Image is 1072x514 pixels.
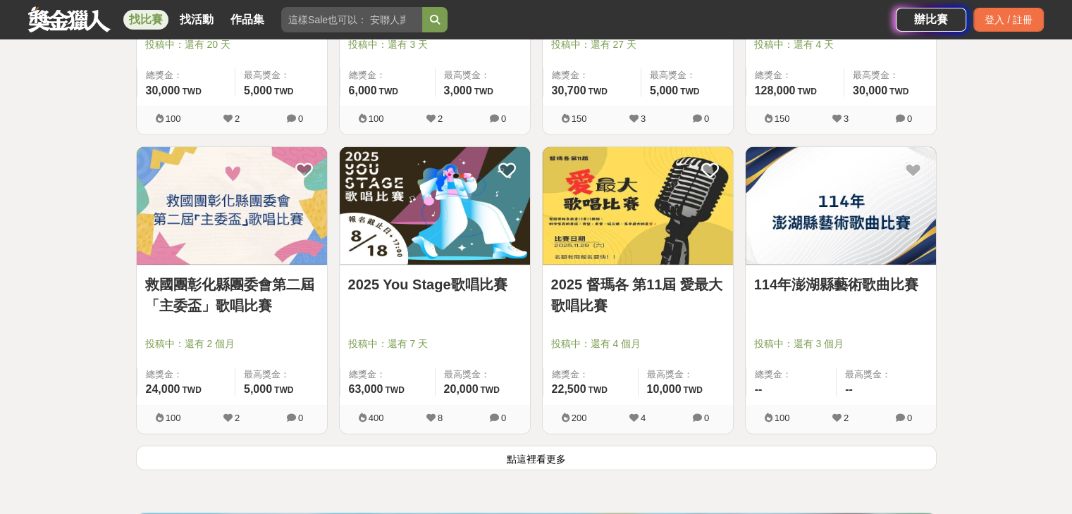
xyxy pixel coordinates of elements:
[588,87,607,96] span: TWD
[551,37,725,52] span: 投稿中：還有 27 天
[444,68,522,82] span: 最高獎金：
[907,413,912,423] span: 0
[298,413,303,423] span: 0
[137,147,327,265] img: Cover Image
[853,84,887,96] span: 30,000
[145,274,319,316] a: 救國團彰化縣團委會第二屆「主委盃」歌唱比賽
[474,87,493,96] span: TWD
[775,413,790,423] span: 100
[754,274,928,295] a: 114年澎湖縣藝術歌曲比賽
[543,147,733,265] img: Cover Image
[551,274,725,316] a: 2025 督瑪各 第11屆 愛最大歌唱比賽
[182,385,201,395] span: TWD
[704,413,709,423] span: 0
[438,413,443,423] span: 8
[123,10,168,30] a: 找比賽
[755,383,763,395] span: --
[480,385,499,395] span: TWD
[444,368,522,382] span: 最高獎金：
[844,413,849,423] span: 2
[146,368,226,382] span: 總獎金：
[348,337,522,351] span: 投稿中：還有 7 天
[244,84,272,96] span: 5,000
[438,113,443,124] span: 2
[543,147,733,265] a: Cover Image
[444,383,479,395] span: 20,000
[797,87,816,96] span: TWD
[340,147,530,265] img: Cover Image
[146,84,180,96] span: 30,000
[244,68,319,82] span: 最高獎金：
[225,10,270,30] a: 作品集
[349,68,426,82] span: 總獎金：
[349,84,377,96] span: 6,000
[889,87,908,96] span: TWD
[501,113,506,124] span: 0
[551,337,725,351] span: 投稿中：還有 4 個月
[166,113,181,124] span: 100
[775,113,790,124] span: 150
[853,68,928,82] span: 最高獎金：
[647,383,682,395] span: 10,000
[650,68,725,82] span: 最高獎金：
[552,68,632,82] span: 總獎金：
[274,385,293,395] span: TWD
[572,113,587,124] span: 150
[907,113,912,124] span: 0
[145,37,319,52] span: 投稿中：還有 20 天
[369,113,384,124] span: 100
[349,368,426,382] span: 總獎金：
[755,68,835,82] span: 總獎金：
[274,87,293,96] span: TWD
[754,37,928,52] span: 投稿中：還有 4 天
[845,368,928,382] span: 最高獎金：
[845,383,853,395] span: --
[136,446,937,470] button: 點這裡看更多
[650,84,678,96] span: 5,000
[146,383,180,395] span: 24,000
[552,383,586,395] span: 22,500
[174,10,219,30] a: 找活動
[235,413,240,423] span: 2
[182,87,201,96] span: TWD
[588,385,607,395] span: TWD
[281,7,422,32] input: 這樣Sale也可以： 安聯人壽創意銷售法募集
[755,368,828,382] span: 總獎金：
[244,383,272,395] span: 5,000
[145,337,319,351] span: 投稿中：還有 2 個月
[704,113,709,124] span: 0
[146,68,226,82] span: 總獎金：
[379,87,398,96] span: TWD
[349,383,383,395] span: 63,000
[680,87,699,96] span: TWD
[444,84,472,96] span: 3,000
[501,413,506,423] span: 0
[754,337,928,351] span: 投稿中：還有 3 個月
[166,413,181,423] span: 100
[641,113,646,124] span: 3
[896,8,966,32] a: 辦比賽
[552,368,629,382] span: 總獎金：
[844,113,849,124] span: 3
[746,147,936,265] img: Cover Image
[641,413,646,423] span: 4
[552,84,586,96] span: 30,700
[385,385,404,395] span: TWD
[973,8,1044,32] div: 登入 / 註冊
[647,368,725,382] span: 最高獎金：
[298,113,303,124] span: 0
[244,368,319,382] span: 最高獎金：
[340,147,530,265] a: Cover Image
[235,113,240,124] span: 2
[369,413,384,423] span: 400
[683,385,702,395] span: TWD
[572,413,587,423] span: 200
[746,147,936,265] a: Cover Image
[755,84,796,96] span: 128,000
[348,274,522,295] a: 2025 You Stage歌唱比賽
[348,37,522,52] span: 投稿中：還有 3 天
[137,147,327,265] a: Cover Image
